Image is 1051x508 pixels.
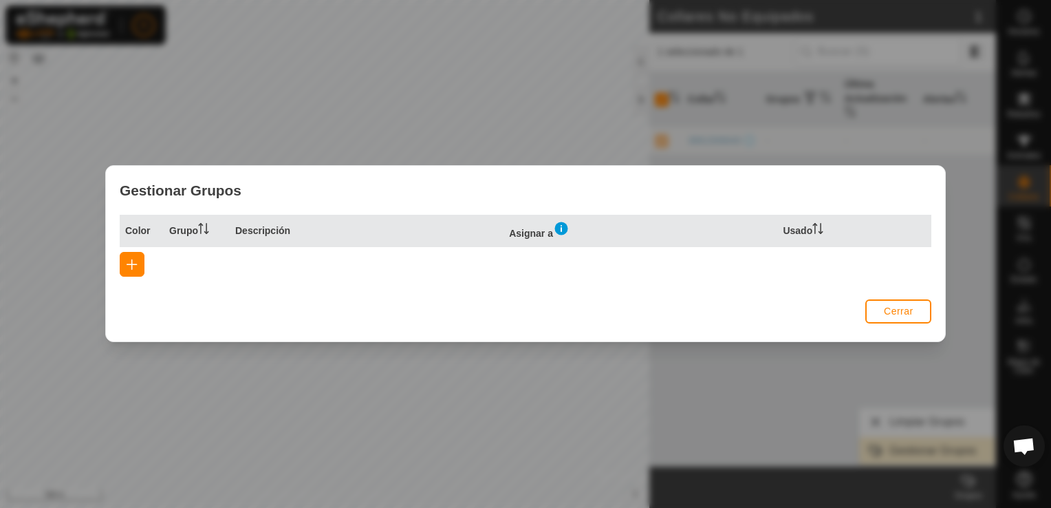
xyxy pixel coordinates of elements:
img: Información [553,221,570,237]
th: Color [120,215,164,248]
span: Cerrar [884,306,913,317]
th: Asignar a [503,215,777,248]
button: Cerrar [865,299,931,324]
th: Usado [777,215,843,248]
th: Descripción [230,215,503,248]
div: Gestionar Grupos [106,166,945,215]
th: Grupo [164,215,230,248]
div: Chat abierto [1004,425,1045,467]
